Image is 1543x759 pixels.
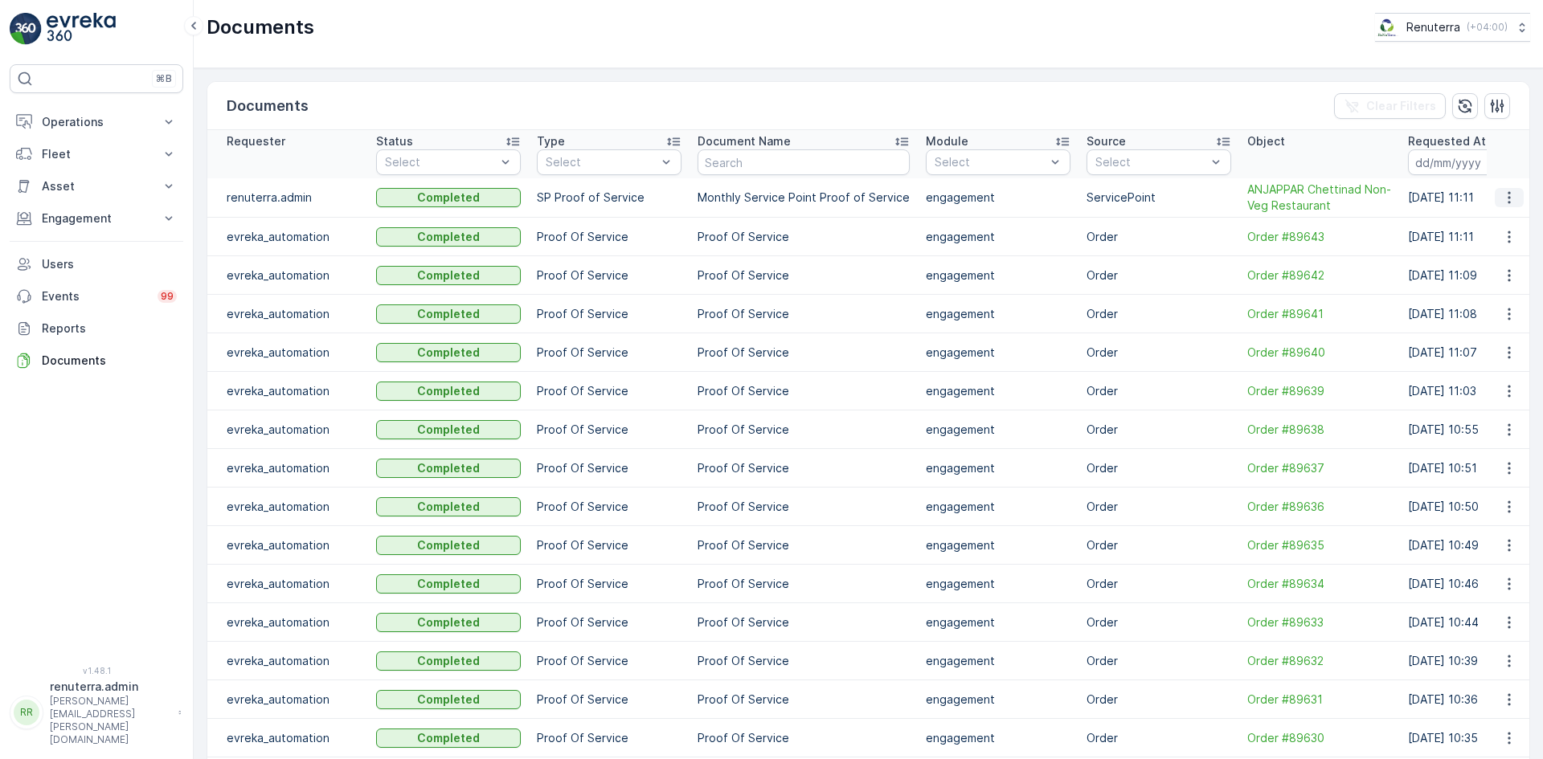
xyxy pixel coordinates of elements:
p: Fleet [42,146,151,162]
a: Order #89643 [1247,229,1392,245]
td: Proof Of Service [529,410,690,449]
p: Users [42,256,177,272]
button: Completed [376,574,521,594]
td: evreka_automation [207,449,368,488]
button: Completed [376,497,521,516]
a: Order #89631 [1247,692,1392,708]
td: evreka_automation [207,719,368,757]
td: Proof Of Service [690,410,918,449]
td: Proof Of Service [690,333,918,372]
button: Fleet [10,138,183,170]
span: Order #89633 [1247,614,1392,630]
td: Proof Of Service [529,488,690,526]
td: SP Proof of Service [529,178,690,218]
td: Proof Of Service [529,449,690,488]
td: engagement [918,642,1078,680]
button: Completed [376,651,521,671]
button: Asset [10,170,183,202]
p: Object [1247,133,1285,149]
td: Order [1078,680,1239,719]
p: Completed [417,692,480,708]
button: Completed [376,188,521,207]
button: Completed [376,266,521,285]
td: evreka_automation [207,256,368,295]
td: Proof Of Service [690,256,918,295]
a: Order #89635 [1247,537,1392,553]
td: Order [1078,410,1239,449]
button: Completed [376,613,521,632]
button: Clear Filters [1334,93,1446,119]
td: Proof Of Service [690,526,918,565]
a: Order #89638 [1247,422,1392,438]
td: Proof Of Service [690,565,918,603]
p: Completed [417,422,480,438]
td: Order [1078,642,1239,680]
td: Proof Of Service [690,295,918,333]
td: evreka_automation [207,565,368,603]
p: Requested At [1408,133,1486,149]
td: ServicePoint [1078,178,1239,218]
p: Documents [227,95,309,117]
td: Order [1078,333,1239,372]
td: evreka_automation [207,642,368,680]
a: Order #89630 [1247,730,1392,746]
p: Events [42,288,148,304]
p: Module [926,133,968,149]
img: Screenshot_2024-07-26_at_13.33.01.png [1375,18,1400,36]
td: Order [1078,256,1239,295]
td: Proof Of Service [529,333,690,372]
p: [PERSON_NAME][EMAIL_ADDRESS][PERSON_NAME][DOMAIN_NAME] [50,695,170,746]
td: Proof Of Service [690,218,918,256]
p: Completed [417,306,480,322]
td: evreka_automation [207,372,368,410]
p: Reports [42,320,177,337]
span: Order #89632 [1247,653,1392,669]
td: Monthly Service Point Proof of Service [690,178,918,218]
td: engagement [918,488,1078,526]
td: Proof Of Service [690,642,918,680]
td: Proof Of Service [690,372,918,410]
td: Proof Of Service [529,680,690,719]
td: engagement [918,256,1078,295]
td: engagement [918,603,1078,642]
a: ANJAPPAR Chettinad Non-Veg Restaurant [1247,182,1392,214]
td: Proof Of Service [529,256,690,295]
p: Documents [42,353,177,369]
span: v 1.48.1 [10,666,183,675]
p: Completed [417,267,480,284]
td: engagement [918,410,1078,449]
td: Proof Of Service [529,603,690,642]
p: Select [935,154,1046,170]
a: Order #89640 [1247,345,1392,361]
a: Order #89636 [1247,499,1392,515]
td: evreka_automation [207,488,368,526]
td: Proof Of Service [529,719,690,757]
p: Clear Filters [1366,98,1436,114]
td: engagement [918,372,1078,410]
td: Proof Of Service [690,449,918,488]
td: Proof Of Service [690,680,918,719]
td: Order [1078,295,1239,333]
p: ( +04:00 ) [1467,21,1508,34]
td: Order [1078,449,1239,488]
p: Document Name [698,133,791,149]
p: Select [546,154,657,170]
td: renuterra.admin [207,178,368,218]
button: Engagement [10,202,183,235]
td: evreka_automation [207,295,368,333]
div: RR [14,700,39,725]
a: Order #89641 [1247,306,1392,322]
p: Completed [417,576,480,592]
button: Completed [376,728,521,748]
a: Order #89637 [1247,460,1392,476]
p: Requester [227,133,285,149]
td: engagement [918,719,1078,757]
td: engagement [918,526,1078,565]
span: Order #89634 [1247,576,1392,592]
